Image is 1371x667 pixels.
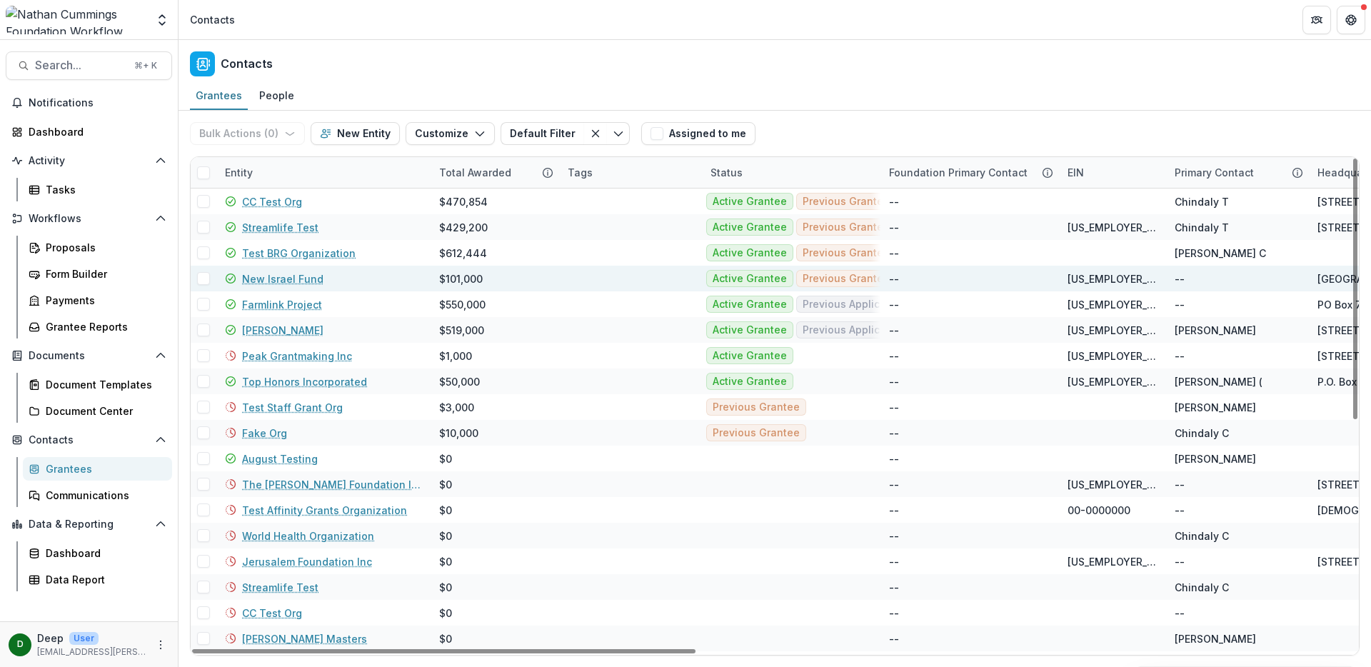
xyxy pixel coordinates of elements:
a: Data Report [23,568,172,591]
div: Entity [216,165,261,180]
span: Previous Grantee [803,273,890,285]
a: Grantee Reports [23,315,172,338]
span: Previous Grantee [803,221,890,234]
div: Chindaly C [1175,580,1229,595]
div: $10,000 [439,426,478,441]
div: $0 [439,554,452,569]
button: Open Workflows [6,207,172,230]
a: The [PERSON_NAME] Foundation Inc [242,477,422,492]
div: [US_EMPLOYER_IDENTIFICATION_NUMBER] [1068,554,1157,569]
div: [US_EMPLOYER_IDENTIFICATION_NUMBER] [1068,477,1157,492]
button: Customize [406,122,495,145]
button: Search... [6,51,172,80]
div: Primary Contact [1166,157,1309,188]
a: Grantees [23,457,172,481]
div: Tags [559,157,702,188]
span: Active Grantee [713,247,787,259]
a: [PERSON_NAME] [242,323,323,338]
span: Active Grantee [713,376,787,388]
div: [PERSON_NAME] [1175,631,1256,646]
div: $0 [439,606,452,621]
a: Farmlink Project [242,297,322,312]
a: Grantees [190,82,248,110]
span: Data & Reporting [29,518,149,531]
div: -- [1175,477,1185,492]
div: Form Builder [46,266,161,281]
div: Entity [216,157,431,188]
div: Foundation Primary Contact [880,165,1036,180]
div: $0 [439,451,452,466]
div: [US_EMPLOYER_IDENTIFICATION_NUMBER] [1068,271,1157,286]
div: Communications [46,488,161,503]
span: Previous Grantee [803,196,890,208]
div: Document Center [46,403,161,418]
div: -- [889,606,899,621]
div: $0 [439,477,452,492]
div: $0 [439,631,452,646]
div: $50,000 [439,374,480,389]
div: -- [1175,503,1185,518]
div: -- [889,631,899,646]
div: Grantees [46,461,161,476]
div: -- [889,477,899,492]
div: [US_EMPLOYER_IDENTIFICATION_NUMBER] [1068,348,1157,363]
div: Dashboard [29,124,161,139]
span: Previous Grantee [803,247,890,259]
div: EIN [1059,157,1166,188]
a: Communications [23,483,172,507]
div: -- [889,374,899,389]
a: Document Templates [23,373,172,396]
div: Chindaly C [1175,528,1229,543]
a: Dashboard [6,120,172,144]
div: Dashboard [46,546,161,561]
a: People [253,82,300,110]
div: $101,000 [439,271,483,286]
div: [US_EMPLOYER_IDENTIFICATION_NUMBER] [1068,374,1157,389]
div: -- [889,451,899,466]
div: ⌘ + K [131,58,160,74]
a: Payments [23,289,172,312]
div: -- [889,246,899,261]
div: $0 [439,580,452,595]
div: Status [702,157,880,188]
a: Peak Grantmaking Inc [242,348,352,363]
div: [US_EMPLOYER_IDENTIFICATION_NUMBER] [1068,323,1157,338]
div: Primary Contact [1166,165,1262,180]
div: Foundation Primary Contact [880,157,1059,188]
span: Active Grantee [713,324,787,336]
p: User [69,632,99,645]
div: -- [889,323,899,338]
a: Document Center [23,399,172,423]
a: New Israel Fund [242,271,323,286]
div: $550,000 [439,297,486,312]
a: [PERSON_NAME] Masters [242,631,367,646]
div: Proposals [46,240,161,255]
div: Deep [17,640,24,649]
h2: Contacts [221,57,273,71]
button: Clear filter [584,122,607,145]
span: Activity [29,155,149,167]
div: $519,000 [439,323,484,338]
div: -- [889,271,899,286]
a: Top Honors Incorporated [242,374,367,389]
div: $0 [439,503,452,518]
div: -- [889,297,899,312]
a: Form Builder [23,262,172,286]
a: Test Staff Grant Org [242,400,343,415]
button: Toggle menu [607,122,630,145]
div: [US_EMPLOYER_IDENTIFICATION_NUMBER] [1068,220,1157,235]
div: -- [889,426,899,441]
span: Previous Applicant [803,324,896,336]
a: Tasks [23,178,172,201]
a: August Testing [242,451,318,466]
div: Tasks [46,182,161,197]
a: Streamlife Test [242,580,318,595]
a: Proposals [23,236,172,259]
div: Document Templates [46,377,161,392]
div: Grantee Reports [46,319,161,334]
div: Grantees [190,85,248,106]
div: -- [1175,606,1185,621]
a: Dashboard [23,541,172,565]
div: Status [702,165,751,180]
